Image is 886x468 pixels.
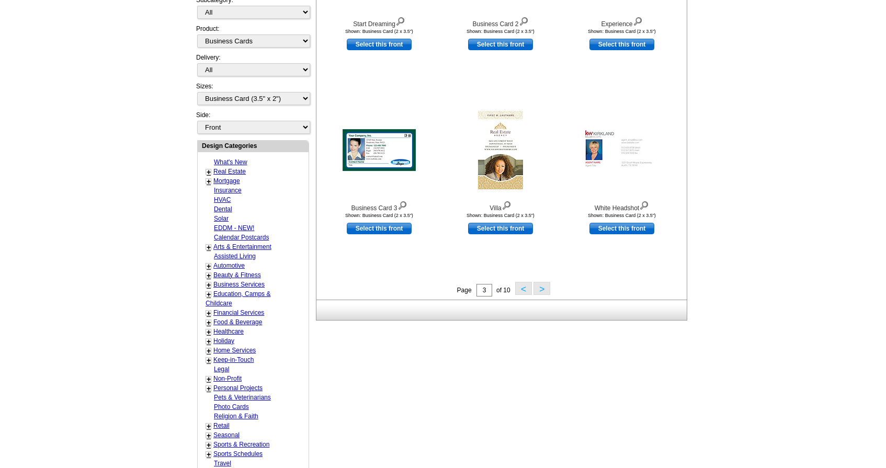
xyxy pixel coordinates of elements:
a: Calendar Postcards [214,234,269,241]
a: use this design [589,223,654,234]
div: Start Dreaming [322,15,437,29]
a: Sports & Recreation [213,441,269,448]
a: + [207,441,211,449]
div: Side: [196,110,309,135]
img: view design details [633,15,643,26]
a: + [207,271,211,280]
a: + [207,168,211,176]
a: Solar [214,215,229,222]
a: Food & Beverage [213,318,262,326]
div: Villa [443,199,558,213]
a: + [207,281,211,289]
a: Travel [214,460,231,467]
a: Healthcare [213,328,244,335]
a: + [207,318,211,327]
a: Financial Services [213,309,264,316]
button: < [515,282,532,295]
a: Real Estate [213,168,246,175]
img: view design details [395,15,405,26]
div: Shown: Business Card (2 x 3.5") [322,213,437,218]
a: Arts & Entertainment [213,243,271,250]
a: + [207,337,211,346]
a: Sports Schedules [213,450,263,458]
img: White Headshot [583,128,661,173]
a: use this design [589,39,654,50]
a: + [207,347,211,355]
a: + [207,422,211,430]
a: Keep-in-Touch [213,356,254,363]
div: Shown: Business Card (2 x 3.5") [443,213,558,218]
span: Page [457,287,472,294]
a: Education, Camps & Childcare [206,290,270,307]
div: White Headshot [564,199,679,213]
a: Business Services [213,281,265,288]
a: Personal Projects [213,384,263,392]
a: Automotive [213,262,245,269]
a: Non-Profit [213,375,242,382]
div: Product: [196,24,309,53]
a: Home Services [213,347,256,354]
div: Shown: Business Card (2 x 3.5") [443,29,558,34]
a: Assisted Living [214,253,256,260]
div: Shown: Business Card (2 x 3.5") [322,29,437,34]
button: > [533,282,550,295]
a: + [207,290,211,299]
div: Sizes: [196,82,309,110]
a: Pets & Veterinarians [214,394,271,401]
a: EDDM - NEW! [214,224,254,232]
a: + [207,243,211,252]
img: view design details [519,15,529,26]
a: Seasonal [213,431,240,439]
a: Legal [214,366,229,373]
a: Photo Cards [214,403,249,410]
div: Business Card 2 [443,15,558,29]
a: Retail [213,422,230,429]
img: view design details [502,199,512,210]
iframe: LiveChat chat widget [677,225,886,468]
a: + [207,384,211,393]
img: Business Card 3 [343,129,416,171]
img: Villa [478,111,523,189]
a: use this design [468,39,533,50]
a: use this design [347,223,412,234]
div: Business Card 3 [322,199,437,213]
div: Shown: Business Card (2 x 3.5") [564,213,679,218]
img: view design details [639,199,649,210]
a: + [207,356,211,364]
a: Insurance [214,187,242,194]
a: HVAC [214,196,231,203]
a: + [207,450,211,459]
a: + [207,262,211,270]
a: Religion & Faith [214,413,258,420]
a: + [207,431,211,440]
div: Design Categories [198,141,309,151]
div: Delivery: [196,53,309,82]
a: What's New [214,158,247,166]
img: view design details [397,199,407,210]
span: of 10 [496,287,510,294]
a: + [207,375,211,383]
a: Dental [214,206,232,213]
div: Shown: Business Card (2 x 3.5") [564,29,679,34]
a: Mortgage [213,177,240,185]
a: + [207,177,211,186]
a: + [207,309,211,317]
a: use this design [468,223,533,234]
a: use this design [347,39,412,50]
a: + [207,328,211,336]
a: Holiday [213,337,234,345]
div: Experience [564,15,679,29]
a: Beauty & Fitness [213,271,261,279]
